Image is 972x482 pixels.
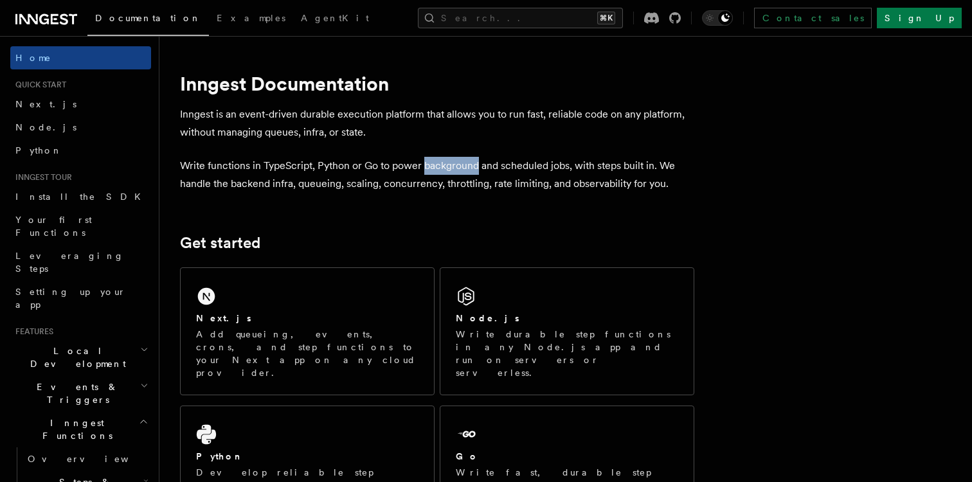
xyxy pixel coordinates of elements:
span: Leveraging Steps [15,251,124,274]
span: Features [10,326,53,337]
button: Search...⌘K [418,8,623,28]
a: Python [10,139,151,162]
span: Home [15,51,51,64]
a: AgentKit [293,4,377,35]
p: Write functions in TypeScript, Python or Go to power background and scheduled jobs, with steps bu... [180,157,694,193]
a: Contact sales [754,8,872,28]
p: Write durable step functions in any Node.js app and run on servers or serverless. [456,328,678,379]
a: Home [10,46,151,69]
span: Your first Functions [15,215,92,238]
span: Setting up your app [15,287,126,310]
h1: Inngest Documentation [180,72,694,95]
span: Overview [28,454,160,464]
a: Node.js [10,116,151,139]
h2: Go [456,450,479,463]
span: Install the SDK [15,192,148,202]
a: Your first Functions [10,208,151,244]
span: Python [15,145,62,156]
a: Next.js [10,93,151,116]
button: Local Development [10,339,151,375]
a: Node.jsWrite durable step functions in any Node.js app and run on servers or serverless. [440,267,694,395]
a: Next.jsAdd queueing, events, crons, and step functions to your Next app on any cloud provider. [180,267,435,395]
span: Documentation [95,13,201,23]
button: Toggle dark mode [702,10,733,26]
button: Inngest Functions [10,411,151,447]
span: Node.js [15,122,76,132]
button: Events & Triggers [10,375,151,411]
a: Setting up your app [10,280,151,316]
h2: Next.js [196,312,251,325]
span: Inngest tour [10,172,72,183]
span: Next.js [15,99,76,109]
h2: Node.js [456,312,519,325]
a: Overview [22,447,151,470]
a: Get started [180,234,260,252]
h2: Python [196,450,244,463]
span: Quick start [10,80,66,90]
a: Examples [209,4,293,35]
span: Local Development [10,344,140,370]
span: Inngest Functions [10,416,139,442]
span: Examples [217,13,285,23]
p: Inngest is an event-driven durable execution platform that allows you to run fast, reliable code ... [180,105,694,141]
a: Install the SDK [10,185,151,208]
span: AgentKit [301,13,369,23]
kbd: ⌘K [597,12,615,24]
a: Documentation [87,4,209,36]
a: Sign Up [877,8,962,28]
span: Events & Triggers [10,380,140,406]
p: Add queueing, events, crons, and step functions to your Next app on any cloud provider. [196,328,419,379]
a: Leveraging Steps [10,244,151,280]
